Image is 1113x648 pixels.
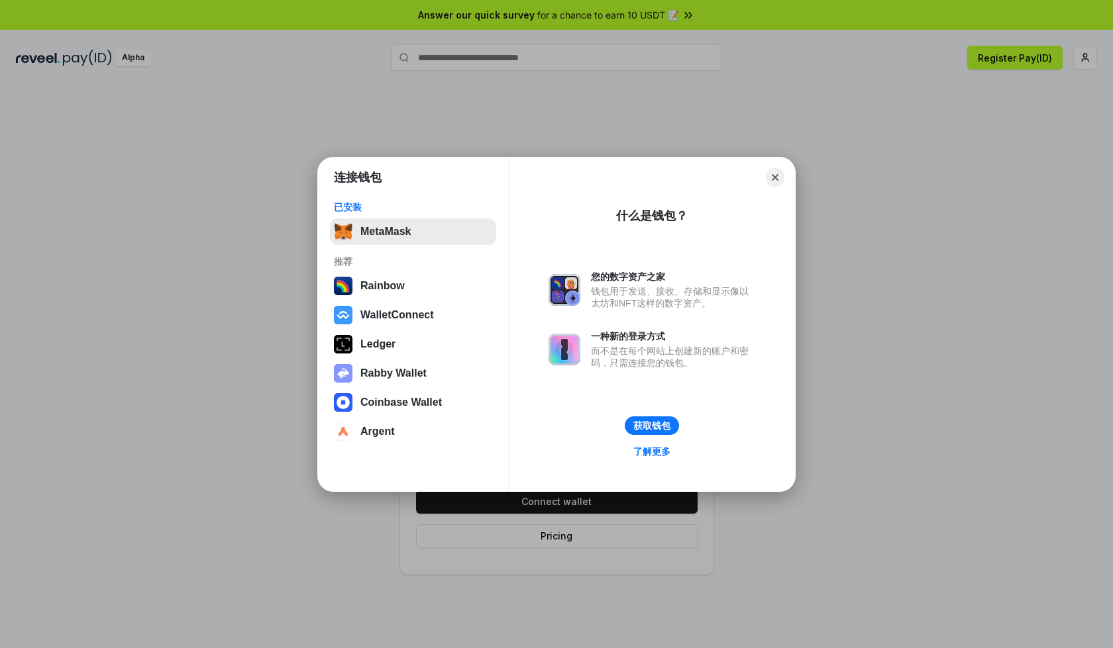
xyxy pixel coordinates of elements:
[591,271,755,283] div: 您的数字资产之家
[766,168,784,187] button: Close
[360,396,442,408] div: Coinbase Wallet
[330,331,496,357] button: Ledger
[330,218,496,245] button: MetaMask
[334,335,352,353] img: svg+xml,%3Csvg%20xmlns%3D%22http%3A%2F%2Fwww.w3.org%2F2000%2Fsvg%22%20width%3D%2228%22%20height%3...
[633,420,670,432] div: 获取钱包
[633,445,670,457] div: 了解更多
[330,302,496,328] button: WalletConnect
[330,418,496,445] button: Argent
[549,274,580,306] img: svg+xml,%3Csvg%20xmlns%3D%22http%3A%2F%2Fwww.w3.org%2F2000%2Fsvg%22%20fill%3D%22none%22%20viewBox...
[334,393,352,412] img: svg+xml,%3Csvg%20width%3D%2228%22%20height%3D%2228%22%20viewBox%3D%220%200%2028%2028%22%20fill%3D...
[625,416,679,435] button: 获取钱包
[360,426,395,438] div: Argent
[334,364,352,383] img: svg+xml,%3Csvg%20xmlns%3D%22http%3A%2F%2Fwww.w3.org%2F2000%2Fsvg%22%20fill%3D%22none%22%20viewBox...
[360,280,405,292] div: Rainbow
[330,389,496,416] button: Coinbase Wallet
[549,334,580,365] img: svg+xml,%3Csvg%20xmlns%3D%22http%3A%2F%2Fwww.w3.org%2F2000%2Fsvg%22%20fill%3D%22none%22%20viewBox...
[591,285,755,309] div: 钱包用于发送、接收、存储和显示像以太坊和NFT这样的数字资产。
[334,255,492,267] div: 推荐
[334,422,352,441] img: svg+xml,%3Csvg%20width%3D%2228%22%20height%3D%2228%22%20viewBox%3D%220%200%2028%2028%22%20fill%3D...
[330,273,496,299] button: Rainbow
[334,169,382,185] h1: 连接钱包
[360,226,411,238] div: MetaMask
[334,277,352,295] img: svg+xml,%3Csvg%20width%3D%22120%22%20height%3D%22120%22%20viewBox%3D%220%200%20120%20120%22%20fil...
[591,330,755,342] div: 一种新的登录方式
[360,367,427,379] div: Rabby Wallet
[334,222,352,241] img: svg+xml,%3Csvg%20fill%3D%22none%22%20height%3D%2233%22%20viewBox%3D%220%200%2035%2033%22%20width%...
[360,338,396,350] div: Ledger
[625,443,678,460] a: 了解更多
[330,360,496,387] button: Rabby Wallet
[334,201,492,213] div: 已安装
[334,306,352,324] img: svg+xml,%3Csvg%20width%3D%2228%22%20height%3D%2228%22%20viewBox%3D%220%200%2028%2028%22%20fill%3D...
[360,309,434,321] div: WalletConnect
[591,345,755,369] div: 而不是在每个网站上创建新的账户和密码，只需连接您的钱包。
[616,208,688,224] div: 什么是钱包？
